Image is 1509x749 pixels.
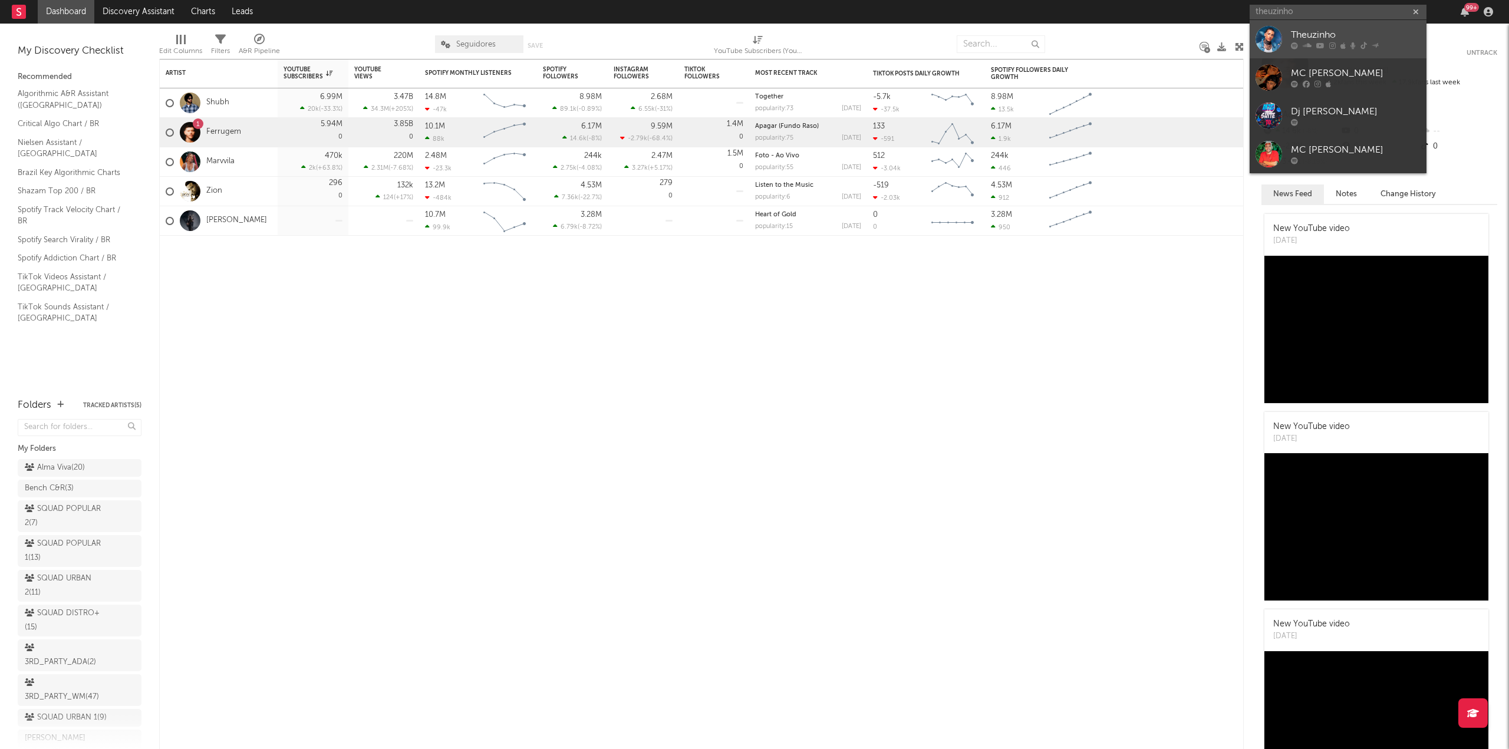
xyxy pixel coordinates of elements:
[18,500,141,532] a: SQUAD POPULAR 2(7)
[1273,618,1350,631] div: New YouTube video
[425,194,452,202] div: -484k
[684,66,726,80] div: TikTok Followers
[364,164,413,171] div: ( )
[755,223,793,230] div: popularity: 15
[478,206,531,236] svg: Chart title
[684,118,743,147] div: 0
[561,224,578,230] span: 6.79k
[1044,177,1097,206] svg: Chart title
[321,106,341,113] span: -33.3 %
[1419,124,1497,139] div: --
[18,570,141,602] a: SQUAD URBAN 2(11)
[394,120,413,128] div: 3.85B
[1273,631,1350,642] div: [DATE]
[25,641,108,669] div: 3RD_PARTY_ADA ( 2 )
[755,182,861,189] div: Listen to the Music
[321,120,342,128] div: 5.94M
[456,41,496,48] span: Seguidores
[660,179,673,187] div: 279
[842,223,861,230] div: [DATE]
[1261,184,1324,204] button: News Feed
[657,106,671,113] span: -31 %
[308,106,319,113] span: 20k
[755,212,861,218] div: Heart of Gold
[18,535,141,567] a: SQUAD POPULAR 1(13)
[425,223,450,231] div: 99.9k
[552,105,602,113] div: ( )
[18,117,130,130] a: Critical Algo Chart / BR
[478,88,531,118] svg: Chart title
[239,44,280,58] div: A&R Pipeline
[991,223,1010,231] div: 950
[1044,147,1097,177] svg: Chart title
[390,165,411,171] span: -7.68 %
[478,147,531,177] svg: Chart title
[396,194,411,201] span: +17 %
[25,481,74,496] div: Bench C&R ( 3 )
[166,70,254,77] div: Artist
[18,44,141,58] div: My Discovery Checklist
[1461,7,1469,17] button: 99+
[211,29,230,64] div: Filters
[300,105,342,113] div: ( )
[25,711,107,725] div: SQUAD URBAN 1 ( 9 )
[1273,235,1350,247] div: [DATE]
[873,93,891,101] div: -5.7k
[1250,58,1426,97] a: MC [PERSON_NAME]
[325,152,342,160] div: 470k
[578,106,600,113] span: -0.89 %
[206,186,222,196] a: Zion
[873,105,900,113] div: -37.5k
[543,66,584,80] div: Spotify Followers
[1044,118,1097,147] svg: Chart title
[18,398,51,413] div: Folders
[1273,433,1350,445] div: [DATE]
[320,93,342,101] div: 6.99M
[581,123,602,130] div: 6.17M
[18,233,130,246] a: Spotify Search Virality / BR
[991,194,1009,202] div: 912
[318,165,341,171] span: +63.8 %
[1250,135,1426,173] a: MC [PERSON_NAME]
[581,211,602,219] div: 3.28M
[727,150,743,157] div: 1.5M
[755,182,813,189] a: Listen to the Music
[18,459,141,477] a: Alma Viva(20)
[873,224,877,230] div: 0
[18,252,130,265] a: Spotify Addiction Chart / BR
[425,152,447,160] div: 2.48M
[873,135,894,143] div: -591
[284,177,342,206] div: 0
[211,44,230,58] div: Filters
[18,639,141,671] a: 3RD_PARTY_ADA(2)
[206,157,235,167] a: Marvvila
[18,674,141,706] a: 3RD_PARTY_WM(47)
[1250,5,1426,19] input: Search for artists
[18,270,130,295] a: TikTok Videos Assistant / [GEOGRAPHIC_DATA]
[842,194,861,200] div: [DATE]
[1044,88,1097,118] svg: Chart title
[425,70,513,77] div: Spotify Monthly Listeners
[580,194,600,201] span: -22.7 %
[1467,47,1497,59] button: Untrack
[957,35,1045,53] input: Search...
[371,106,389,113] span: 34.3M
[991,93,1013,101] div: 8.98M
[554,193,602,201] div: ( )
[562,134,602,142] div: ( )
[206,216,267,226] a: [PERSON_NAME]
[628,136,647,142] span: -2.79k
[329,179,342,187] div: 296
[991,105,1014,113] div: 13.5k
[1250,20,1426,58] a: Theuzinho
[354,66,396,80] div: YouTube Views
[18,480,141,497] a: Bench C&R(3)
[873,152,885,160] div: 512
[561,165,576,171] span: 2.75k
[206,98,229,108] a: Shubh
[714,29,802,64] div: YouTube Subscribers (YouTube Subscribers)
[18,709,141,727] a: SQUAD URBAN 1(9)
[1273,223,1350,235] div: New YouTube video
[991,67,1079,81] div: Spotify Followers Daily Growth
[926,206,979,236] svg: Chart title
